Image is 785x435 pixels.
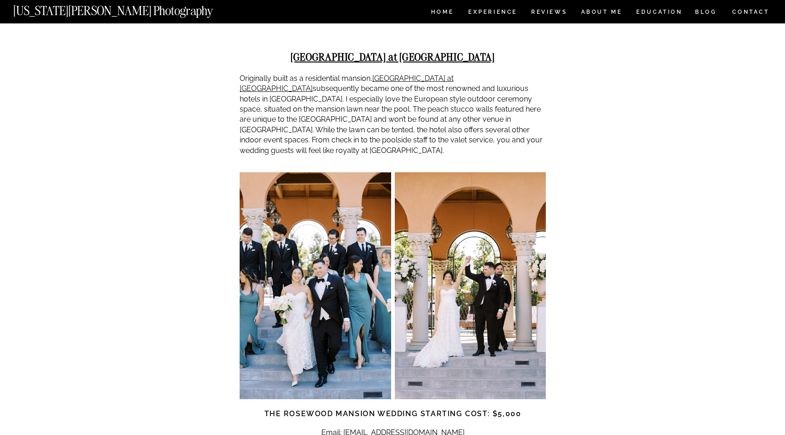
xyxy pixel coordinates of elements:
img: Dallas wedding venues [240,172,391,399]
a: HOME [429,9,455,17]
strong: The Rosewood Mansion Wedding Starting Cost: $5,000 [264,409,521,418]
a: ABOUT ME [581,9,622,17]
a: Experience [468,9,516,17]
a: [US_STATE][PERSON_NAME] Photography [13,5,244,12]
a: BLOG [695,9,717,17]
p: Originally built as a residential mansion, subsequently became one of the most renowned and luxur... [240,73,546,156]
strong: [GEOGRAPHIC_DATA] at [GEOGRAPHIC_DATA] [291,50,495,63]
a: REVIEWS [531,9,566,17]
a: EDUCATION [635,9,684,17]
img: Dallas wedding venues [395,172,546,399]
a: CONTACT [732,7,770,17]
